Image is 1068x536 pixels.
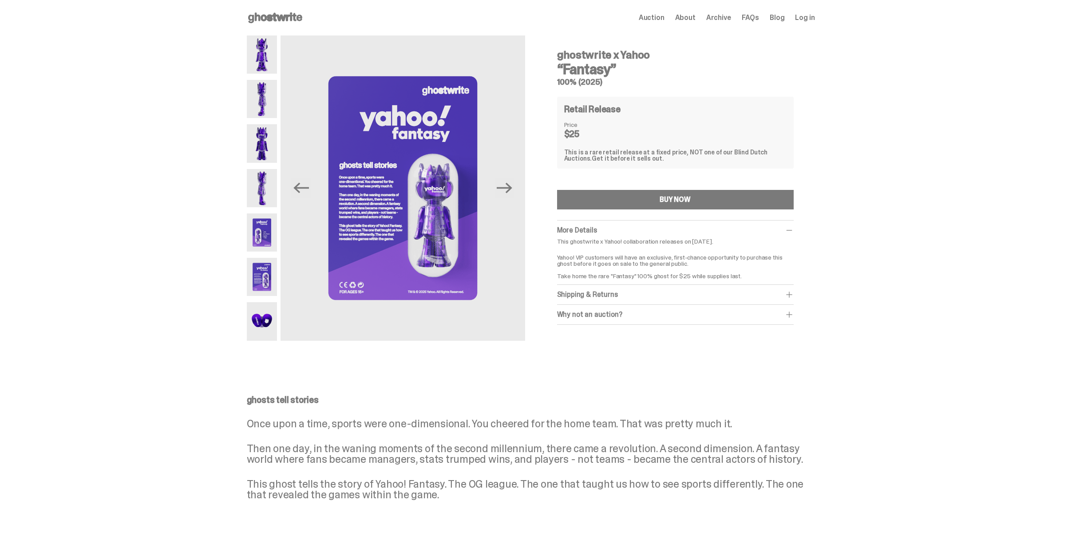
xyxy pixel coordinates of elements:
[564,130,609,138] dd: $25
[564,122,609,128] dt: Price
[639,14,665,21] a: Auction
[564,149,787,162] div: This is a rare retail release at a fixed price, NOT one of our Blind Dutch Auctions.
[742,14,759,21] a: FAQs
[247,124,277,162] img: Yahoo-HG---3.png
[247,418,815,429] p: Once upon a time, sports were one-dimensional. You cheered for the home team. That was pretty muc...
[564,105,621,114] h4: Retail Release
[557,225,597,235] span: More Details
[557,310,794,319] div: Why not an auction?
[247,258,277,296] img: Yahoo-HG---6.png
[291,178,311,198] button: Previous
[281,35,525,341] img: Yahoo-HG---6.png
[247,443,815,465] p: Then one day, in the waning moments of the second millennium, there came a revolution. A second d...
[675,14,696,21] a: About
[247,302,277,340] img: Yahoo-HG---7.png
[557,238,794,244] p: This ghostwrite x Yahoo! collaboration releases on [DATE].
[592,154,664,162] span: Get it before it sells out.
[247,213,277,252] img: Yahoo-HG---5.png
[495,178,514,198] button: Next
[247,80,277,118] img: Yahoo-HG---2.png
[795,14,815,21] a: Log in
[557,50,794,60] h4: ghostwrite x Yahoo
[247,35,277,74] img: Yahoo-HG---1.png
[770,14,784,21] a: Blog
[557,62,794,76] h3: “Fantasy”
[557,290,794,299] div: Shipping & Returns
[247,395,815,404] p: ghosts tell stories
[247,479,815,500] p: This ghost tells the story of Yahoo! Fantasy. The OG league. The one that taught us how to see sp...
[557,248,794,279] p: Yahoo! VIP customers will have an exclusive, first-chance opportunity to purchase this ghost befo...
[557,78,794,86] h5: 100% (2025)
[660,196,691,203] div: BUY NOW
[557,190,794,209] button: BUY NOW
[247,169,277,207] img: Yahoo-HG---4.png
[706,14,731,21] a: Archive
